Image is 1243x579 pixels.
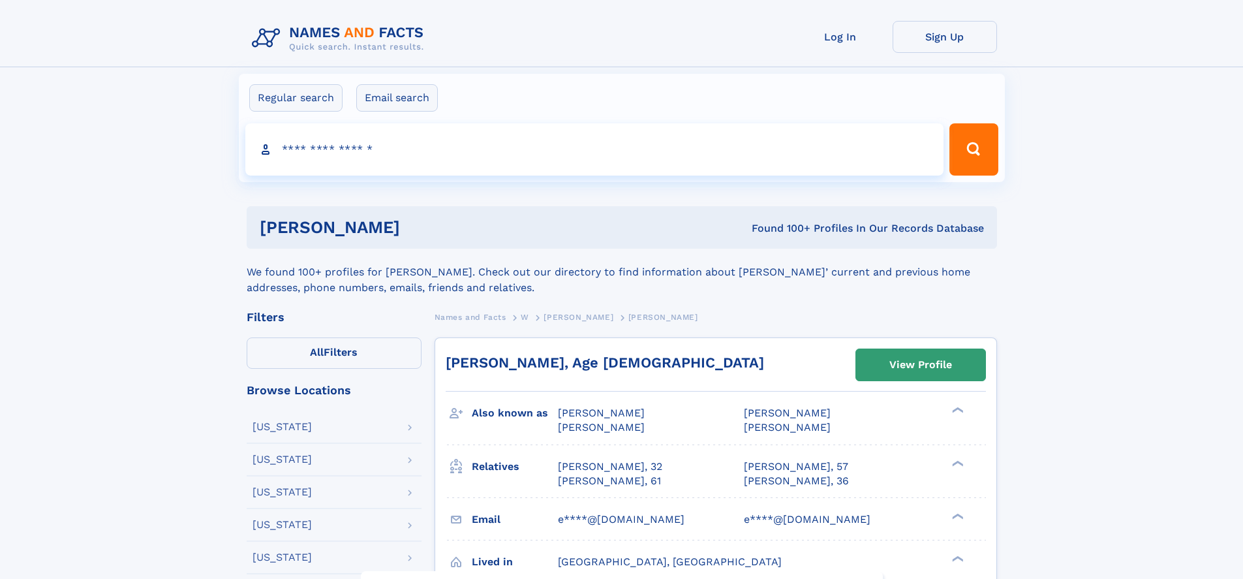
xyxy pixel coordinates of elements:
[544,313,613,322] span: [PERSON_NAME]
[356,84,438,112] label: Email search
[628,313,698,322] span: [PERSON_NAME]
[249,84,343,112] label: Regular search
[544,309,613,325] a: [PERSON_NAME]
[245,123,944,176] input: search input
[856,349,985,381] a: View Profile
[558,474,661,488] a: [PERSON_NAME], 61
[253,520,312,530] div: [US_STATE]
[893,21,997,53] a: Sign Up
[247,21,435,56] img: Logo Names and Facts
[949,406,964,415] div: ❯
[889,350,952,380] div: View Profile
[949,554,964,563] div: ❯
[247,249,997,296] div: We found 100+ profiles for [PERSON_NAME]. Check out our directory to find information about [PERS...
[575,221,984,236] div: Found 100+ Profiles In Our Records Database
[310,346,324,358] span: All
[949,123,998,176] button: Search Button
[558,407,645,419] span: [PERSON_NAME]
[558,460,662,474] a: [PERSON_NAME], 32
[744,421,831,433] span: [PERSON_NAME]
[253,454,312,465] div: [US_STATE]
[260,219,576,236] h1: [PERSON_NAME]
[253,552,312,563] div: [US_STATE]
[744,460,848,474] a: [PERSON_NAME], 57
[247,337,422,369] label: Filters
[472,402,558,424] h3: Also known as
[435,309,506,325] a: Names and Facts
[472,551,558,573] h3: Lived in
[949,459,964,467] div: ❯
[558,421,645,433] span: [PERSON_NAME]
[744,474,849,488] a: [PERSON_NAME], 36
[472,456,558,478] h3: Relatives
[472,509,558,531] h3: Email
[521,309,529,325] a: W
[558,556,782,568] span: [GEOGRAPHIC_DATA], [GEOGRAPHIC_DATA]
[253,487,312,497] div: [US_STATE]
[247,311,422,323] div: Filters
[521,313,529,322] span: W
[247,384,422,396] div: Browse Locations
[253,422,312,432] div: [US_STATE]
[788,21,893,53] a: Log In
[446,354,764,371] a: [PERSON_NAME], Age [DEMOGRAPHIC_DATA]
[949,512,964,520] div: ❯
[744,407,831,419] span: [PERSON_NAME]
